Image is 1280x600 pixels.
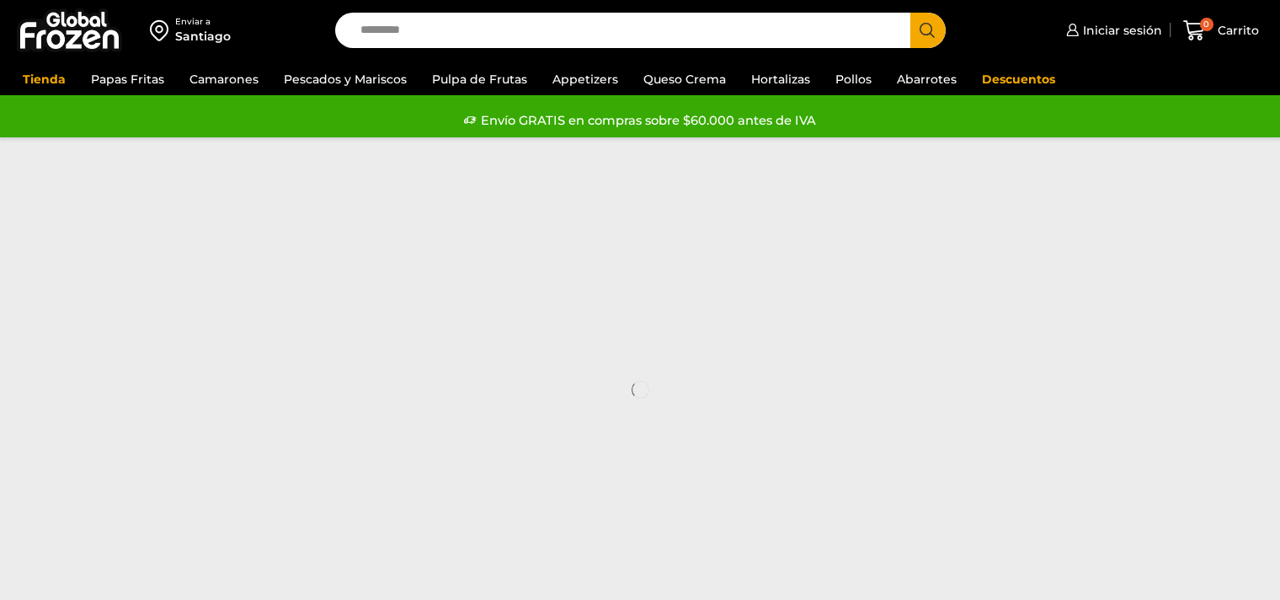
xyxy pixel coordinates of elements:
[1062,13,1162,47] a: Iniciar sesión
[83,63,173,95] a: Papas Fritas
[1079,22,1162,39] span: Iniciar sesión
[635,63,734,95] a: Queso Crema
[827,63,880,95] a: Pollos
[181,63,267,95] a: Camarones
[743,63,819,95] a: Hortalizas
[1213,22,1259,39] span: Carrito
[973,63,1064,95] a: Descuentos
[1200,18,1213,31] span: 0
[275,63,415,95] a: Pescados y Mariscos
[1179,11,1263,51] a: 0 Carrito
[14,63,74,95] a: Tienda
[544,63,627,95] a: Appetizers
[424,63,536,95] a: Pulpa de Frutas
[910,13,946,48] button: Search button
[175,16,231,28] div: Enviar a
[888,63,965,95] a: Abarrotes
[150,16,175,45] img: address-field-icon.svg
[175,28,231,45] div: Santiago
